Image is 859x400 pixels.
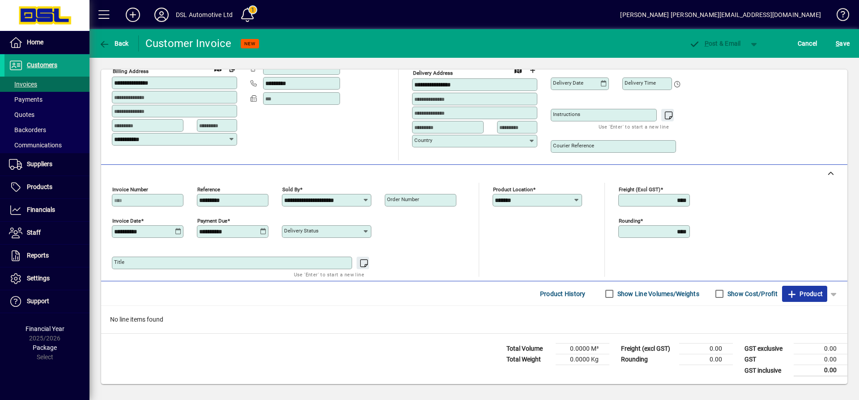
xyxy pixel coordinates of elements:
div: No line items found [101,306,847,333]
div: [PERSON_NAME] [PERSON_NAME][EMAIL_ADDRESS][DOMAIN_NAME] [620,8,821,22]
span: Home [27,39,43,46]
mat-label: Product location [493,186,533,193]
mat-label: Order number [387,196,419,202]
mat-label: Payment due [197,218,227,224]
span: Financials [27,206,55,213]
span: NEW [244,41,255,47]
td: 0.0000 M³ [556,344,609,354]
span: Suppliers [27,160,52,168]
td: 0.00 [679,354,733,365]
a: Support [4,290,89,313]
span: Product [787,287,823,301]
td: Total Weight [502,354,556,365]
button: Copy to Delivery address [225,61,239,76]
td: GST exclusive [740,344,794,354]
span: Staff [27,229,41,236]
button: Save [833,35,852,52]
span: ost & Email [689,40,741,47]
a: Reports [4,245,89,267]
div: Customer Invoice [145,36,232,51]
mat-label: Delivery status [284,228,319,234]
td: 0.00 [794,365,847,376]
td: 0.00 [794,344,847,354]
mat-label: Instructions [553,111,580,117]
mat-label: Sold by [282,186,300,193]
td: Freight (excl GST) [617,344,679,354]
span: Customers [27,61,57,69]
a: Invoices [4,77,89,92]
td: 0.00 [679,344,733,354]
a: Products [4,176,89,198]
span: Communications [9,142,62,149]
td: GST [740,354,794,365]
a: View on map [511,63,525,77]
mat-hint: Use 'Enter' to start a new line [294,269,364,280]
span: Support [27,297,49,305]
button: Post & Email [685,35,745,52]
a: Settings [4,267,89,290]
span: P [705,40,709,47]
span: ave [836,36,850,51]
div: DSL Automotive Ltd [176,8,233,22]
span: Financial Year [26,325,64,332]
td: 0.00 [794,354,847,365]
span: Back [99,40,129,47]
mat-label: Reference [197,186,220,193]
span: Products [27,183,52,190]
td: Total Volume [502,344,556,354]
button: Back [97,35,131,52]
a: Quotes [4,107,89,122]
mat-label: Rounding [619,218,640,224]
a: Knowledge Base [830,2,848,31]
mat-label: Freight (excl GST) [619,186,660,193]
a: Suppliers [4,153,89,176]
span: Invoices [9,81,37,88]
button: Product History [536,286,589,302]
a: Communications [4,138,89,153]
mat-label: Invoice date [112,218,141,224]
mat-label: Title [114,259,124,265]
button: Choose address [525,63,540,77]
span: S [836,40,839,47]
mat-label: Delivery time [625,80,656,86]
a: Home [4,31,89,54]
a: Backorders [4,122,89,138]
span: Settings [27,275,50,282]
span: Quotes [9,111,34,118]
app-page-header-button: Back [89,35,139,52]
mat-label: Courier Reference [553,142,594,149]
mat-hint: Use 'Enter' to start a new line [599,121,669,132]
span: Backorders [9,126,46,133]
mat-label: Invoice number [112,186,148,193]
td: GST inclusive [740,365,794,376]
span: Cancel [798,36,817,51]
a: Payments [4,92,89,107]
td: Rounding [617,354,679,365]
td: 0.0000 Kg [556,354,609,365]
label: Show Line Volumes/Weights [616,289,699,298]
span: Payments [9,96,43,103]
mat-label: Country [414,137,432,143]
a: View on map [211,61,225,75]
label: Show Cost/Profit [726,289,778,298]
button: Add [119,7,147,23]
span: Package [33,344,57,351]
span: Reports [27,252,49,259]
button: Cancel [795,35,820,52]
a: Staff [4,222,89,244]
a: Financials [4,199,89,221]
mat-label: Delivery date [553,80,583,86]
button: Profile [147,7,176,23]
button: Product [782,286,827,302]
span: Product History [540,287,586,301]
